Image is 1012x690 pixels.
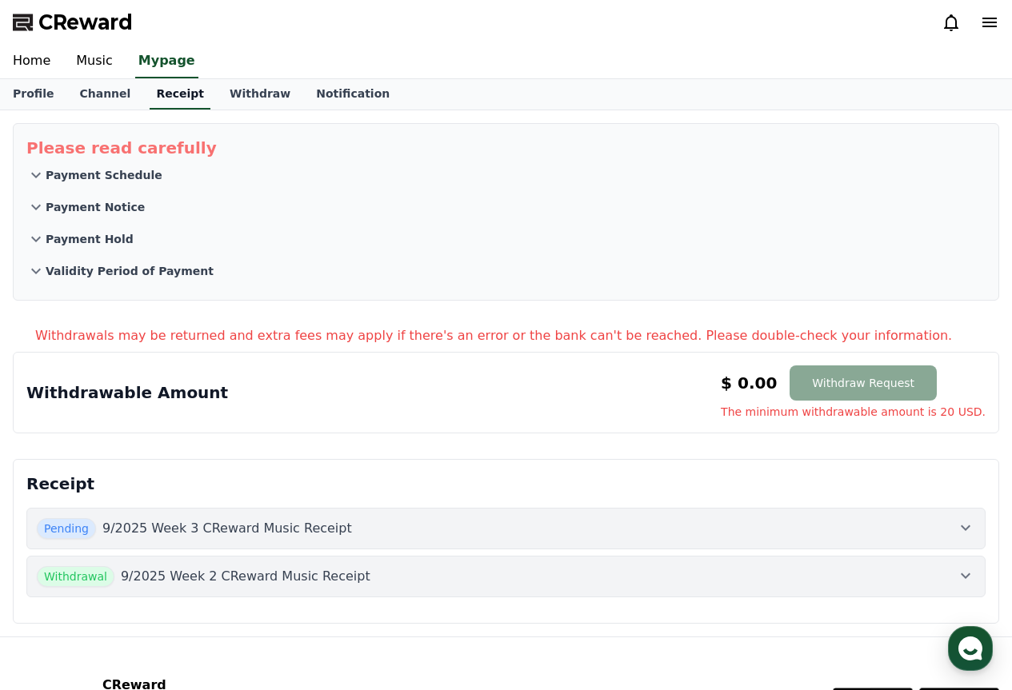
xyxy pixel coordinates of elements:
button: Pending 9/2025 Week 3 CReward Music Receipt [26,508,986,549]
span: Settings [237,531,276,544]
a: Channel [66,79,143,110]
button: Withdrawal 9/2025 Week 2 CReward Music Receipt [26,556,986,597]
button: Withdraw Request [790,365,937,401]
p: Payment Notice [46,199,145,215]
p: Payment Hold [46,231,134,247]
span: Messages [133,532,180,544]
button: Validity Period of Payment [26,255,986,287]
span: Pending [37,518,96,539]
a: CReward [13,10,133,35]
button: Payment Hold [26,223,986,255]
a: Mypage [135,45,198,78]
a: Home [5,507,106,547]
p: $ 0.00 [721,372,777,394]
a: Settings [206,507,307,547]
p: Receipt [26,473,986,495]
p: Withdrawable Amount [26,381,228,404]
a: Music [63,45,126,78]
button: Payment Schedule [26,159,986,191]
span: Home [41,531,69,544]
span: CReward [38,10,133,35]
p: Validity Period of Payment [46,263,214,279]
p: Payment Schedule [46,167,162,183]
p: 9/2025 Week 2 CReward Music Receipt [121,567,370,586]
p: Please read carefully [26,137,986,159]
span: The minimum withdrawable amount is 20 USD. [721,404,986,420]
p: 9/2025 Week 3 CReward Music Receipt [102,519,352,538]
p: Withdrawals may be returned and extra fees may apply if there's an error or the bank can't be rea... [35,326,999,345]
button: Payment Notice [26,191,986,223]
a: Notification [303,79,402,110]
a: Messages [106,507,206,547]
span: Withdrawal [37,566,114,587]
a: Withdraw [217,79,303,110]
a: Receipt [150,79,210,110]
